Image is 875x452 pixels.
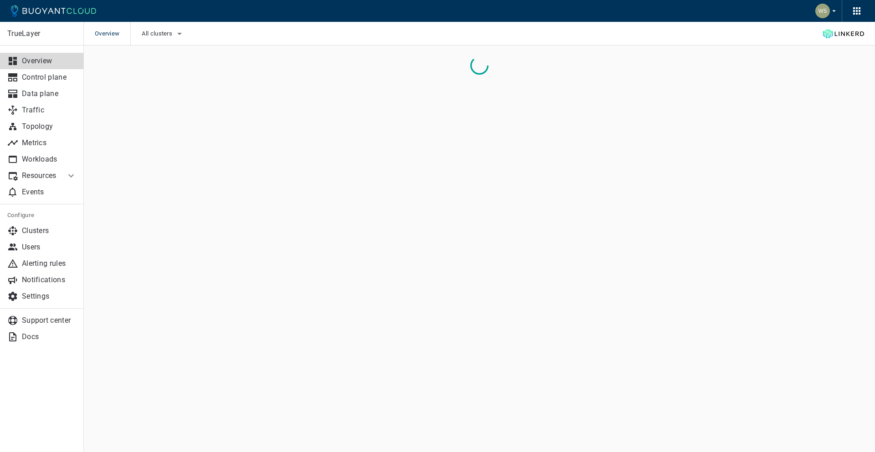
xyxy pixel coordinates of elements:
p: Overview [22,56,77,66]
p: Workloads [22,155,77,164]
span: Overview [95,22,130,46]
p: Traffic [22,106,77,115]
h5: Configure [7,212,77,219]
p: Resources [22,171,58,180]
p: Data plane [22,89,77,98]
p: TrueLayer [7,29,76,38]
p: Topology [22,122,77,131]
span: All clusters [142,30,174,37]
p: Notifications [22,275,77,284]
p: Docs [22,332,77,341]
p: Alerting rules [22,259,77,268]
p: Control plane [22,73,77,82]
img: Weichung Shaw [815,4,830,18]
p: Metrics [22,138,77,147]
p: Support center [22,316,77,325]
button: All clusters [142,27,185,41]
p: Settings [22,292,77,301]
p: Events [22,188,77,197]
p: Users [22,243,77,252]
p: Clusters [22,226,77,235]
